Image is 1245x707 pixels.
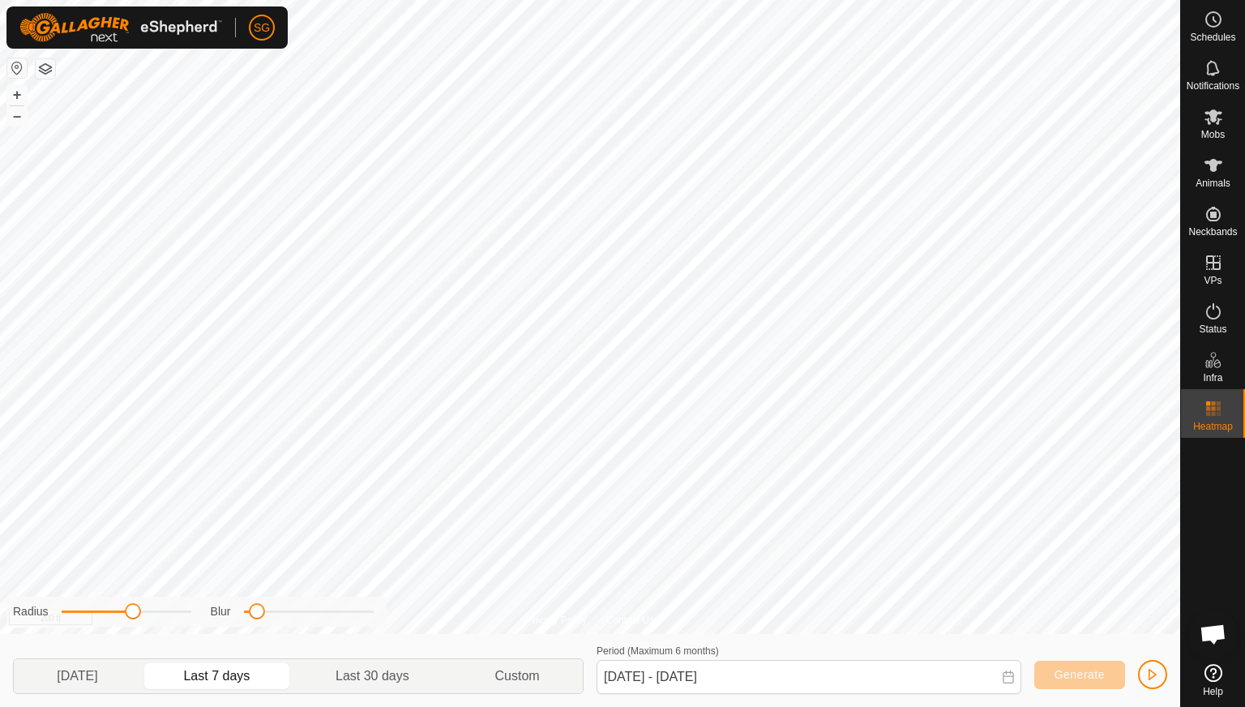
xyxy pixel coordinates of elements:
label: Radius [13,603,49,620]
span: Custom [495,666,540,686]
span: Notifications [1187,81,1239,91]
span: Mobs [1201,130,1225,139]
button: + [7,85,27,105]
span: VPs [1204,276,1221,285]
a: Privacy Policy [526,613,587,628]
span: Help [1203,687,1223,696]
span: Schedules [1190,32,1235,42]
button: Reset Map [7,58,27,78]
img: Gallagher Logo [19,13,222,42]
button: Map Layers [36,59,55,79]
span: SG [254,19,270,36]
div: Open chat [1189,610,1238,658]
a: Help [1181,658,1245,703]
span: Last 30 days [336,666,409,686]
span: Infra [1203,373,1222,383]
button: – [7,106,27,126]
span: Animals [1196,178,1230,188]
span: Generate [1055,668,1105,681]
span: Neckbands [1188,227,1237,237]
label: Period (Maximum 6 months) [597,645,719,657]
span: [DATE] [57,666,97,686]
label: Blur [211,603,231,620]
span: Status [1199,324,1226,334]
a: Contact Us [606,613,654,628]
button: Generate [1034,661,1125,689]
span: Last 7 days [183,666,250,686]
span: Heatmap [1193,422,1233,431]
